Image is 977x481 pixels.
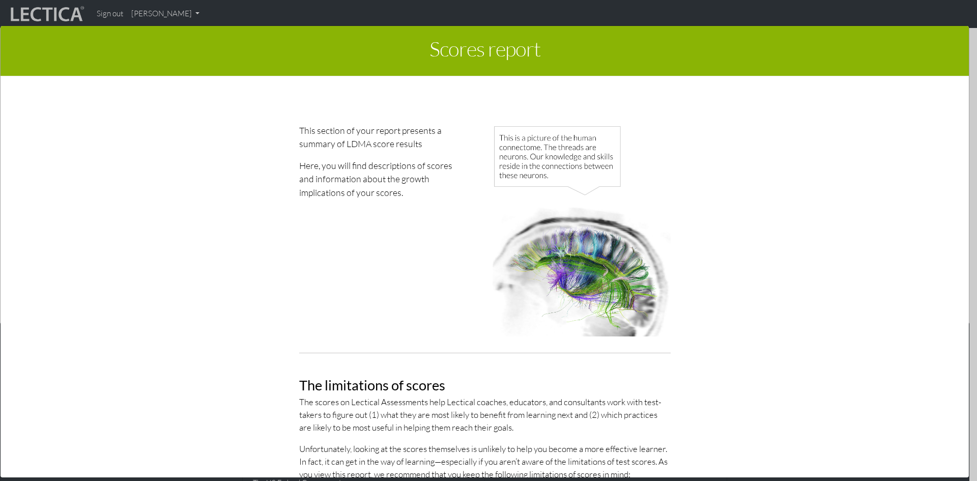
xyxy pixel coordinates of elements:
[8,34,961,68] h1: Scores report
[299,442,671,481] p: Unfortunately, looking at the scores themselves is unlikely to help you become a more effective l...
[299,124,461,151] p: This section of your report presents a summary of LDMA score results
[299,159,461,199] p: Here, you will find descriptions of scores and information about the growth implications of your ...
[299,395,671,434] p: The scores on Lectical Assessments help Lectical coaches, educators, and consultants work with te...
[493,124,671,336] img: Human connectome
[299,378,671,393] h2: The limitations of scores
